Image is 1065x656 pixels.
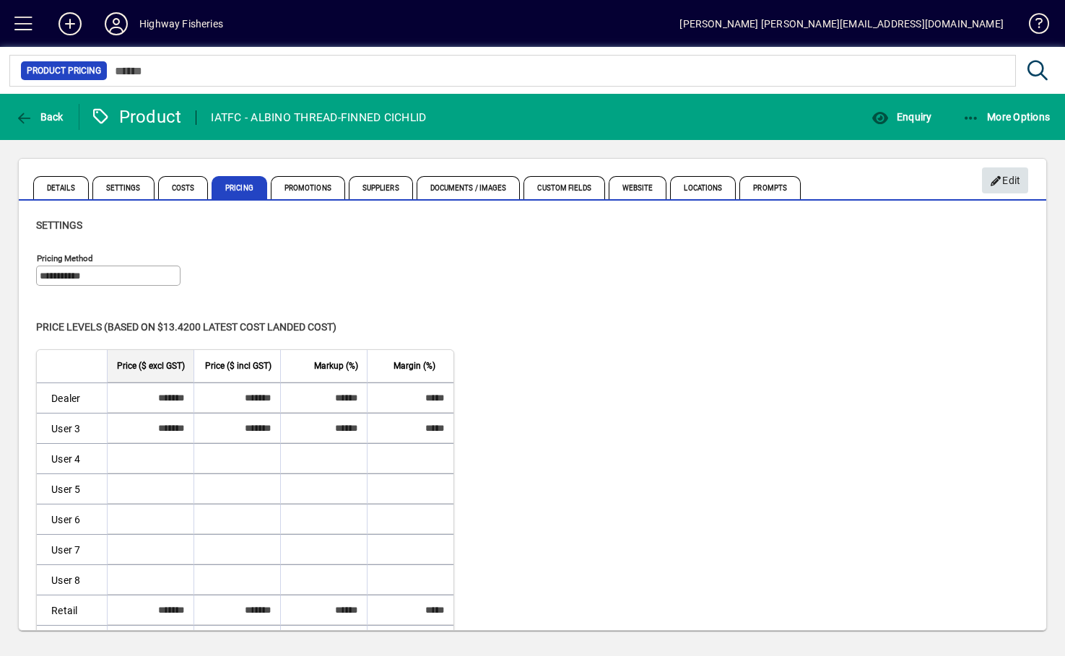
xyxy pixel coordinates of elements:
[37,625,107,655] td: Trade
[36,321,336,333] span: Price levels (based on $13.4200 Latest cost landed cost)
[37,504,107,534] td: User 6
[271,176,345,199] span: Promotions
[117,358,185,374] span: Price ($ excl GST)
[394,358,435,374] span: Margin (%)
[982,167,1028,193] button: Edit
[33,176,89,199] span: Details
[158,176,209,199] span: Costs
[37,443,107,473] td: User 4
[1018,3,1047,50] a: Knowledge Base
[15,111,64,123] span: Back
[37,564,107,595] td: User 8
[37,595,107,625] td: Retail
[37,253,93,263] mat-label: Pricing method
[962,111,1051,123] span: More Options
[47,11,93,37] button: Add
[868,104,935,130] button: Enquiry
[314,358,358,374] span: Markup (%)
[211,106,426,129] div: IATFC - ALBINO THREAD-FINNED CICHLID
[609,176,667,199] span: Website
[990,169,1021,193] span: Edit
[349,176,413,199] span: Suppliers
[37,413,107,443] td: User 3
[93,11,139,37] button: Profile
[27,64,101,78] span: Product Pricing
[959,104,1054,130] button: More Options
[37,534,107,564] td: User 7
[205,358,271,374] span: Price ($ incl GST)
[90,105,182,128] div: Product
[670,176,736,199] span: Locations
[871,111,931,123] span: Enquiry
[523,176,604,199] span: Custom Fields
[212,176,267,199] span: Pricing
[739,176,801,199] span: Prompts
[139,12,223,35] div: Highway Fisheries
[36,219,82,231] span: Settings
[92,176,155,199] span: Settings
[37,382,107,413] td: Dealer
[12,104,67,130] button: Back
[679,12,1004,35] div: [PERSON_NAME] [PERSON_NAME][EMAIL_ADDRESS][DOMAIN_NAME]
[417,176,521,199] span: Documents / Images
[37,473,107,504] td: User 5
